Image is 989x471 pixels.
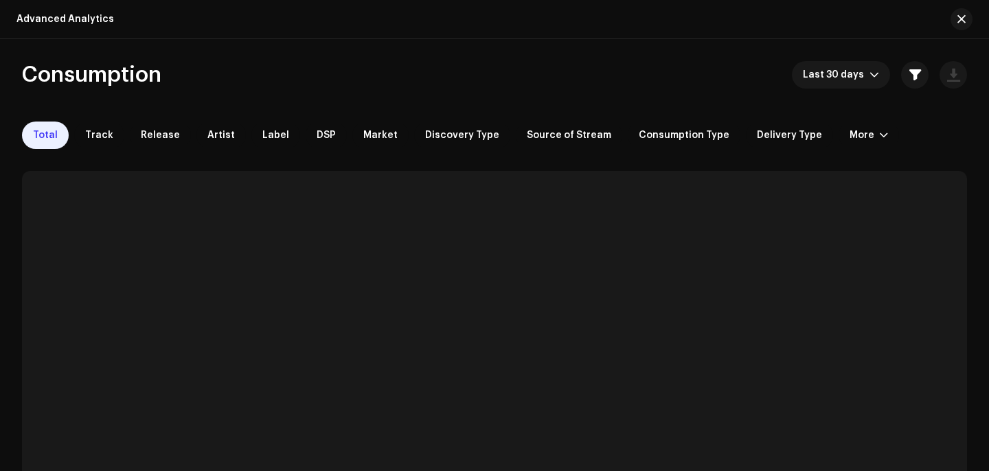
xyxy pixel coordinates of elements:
span: Consumption Type [639,130,729,141]
span: Market [363,130,398,141]
span: Label [262,130,289,141]
span: Artist [207,130,235,141]
div: More [850,130,874,141]
span: Discovery Type [425,130,499,141]
span: DSP [317,130,336,141]
span: Delivery Type [757,130,822,141]
div: dropdown trigger [869,61,879,89]
span: Source of Stream [527,130,611,141]
span: Last 30 days [803,61,869,89]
